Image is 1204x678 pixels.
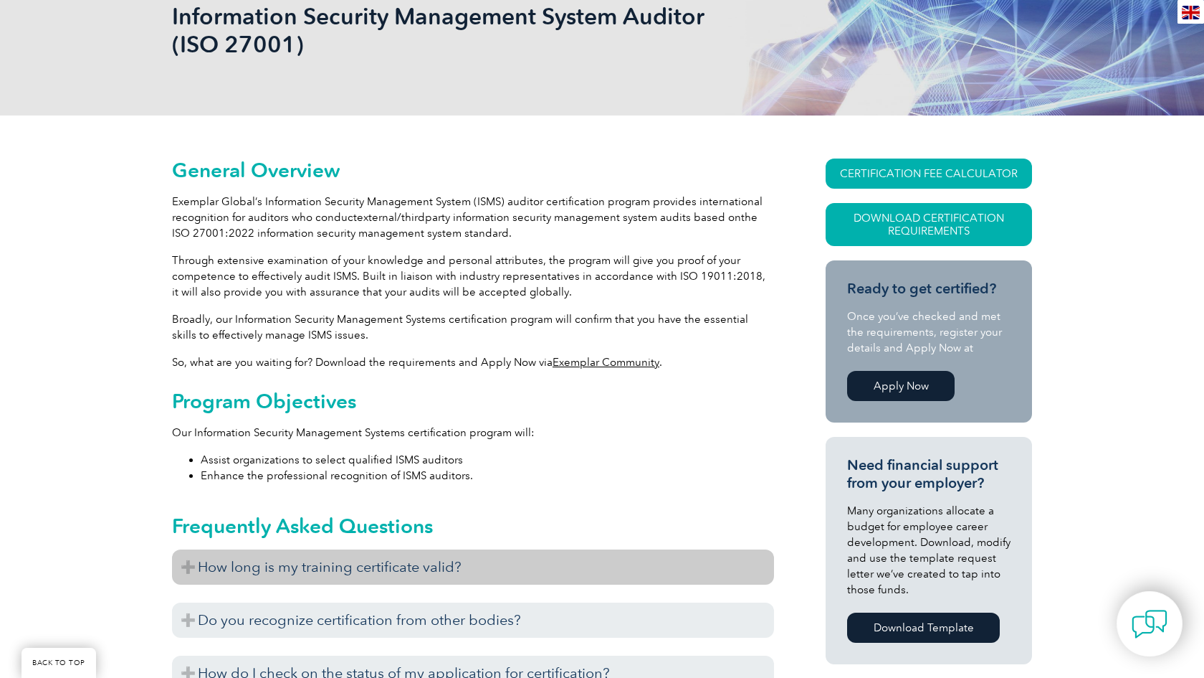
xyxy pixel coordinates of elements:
a: Download Template [847,613,1000,643]
h3: How long is my training certificate valid? [172,550,774,585]
li: Enhance the professional recognition of ISMS auditors. [201,468,774,484]
a: CERTIFICATION FEE CALCULATOR [826,159,1032,189]
img: en [1182,6,1200,19]
h2: General Overview [172,159,774,182]
p: So, what are you waiting for? Download the requirements and Apply Now via . [172,354,774,370]
p: Our Information Security Management Systems certification program will: [172,425,774,441]
a: BACK TO TOP [21,648,96,678]
p: Through extensive examination of your knowledge and personal attributes, the program will give yo... [172,253,774,300]
h2: Frequently Asked Questions [172,514,774,537]
h1: Information Security Management System Auditor (ISO 27001) [172,2,722,58]
span: party information security management system audits based on [425,211,741,224]
img: contact-chat.png [1132,606,1167,642]
h3: Need financial support from your employer? [847,456,1010,492]
li: Assist organizations to select qualified ISMS auditors [201,452,774,468]
a: Apply Now [847,371,955,401]
a: Exemplar Community [553,356,659,369]
p: Exemplar Global’s Information Security Management System (ISMS) auditor certification program pro... [172,194,774,241]
a: Download Certification Requirements [826,203,1032,246]
h3: Ready to get certified? [847,280,1010,298]
p: Many organizations allocate a budget for employee career development. Download, modify and use th... [847,503,1010,598]
p: Broadly, our Information Security Management Systems certification program will confirm that you ... [172,311,774,343]
p: Once you’ve checked and met the requirements, register your details and Apply Now at [847,309,1010,356]
h2: Program Objectives [172,390,774,413]
span: external/third [357,211,425,224]
h3: Do you recognize certification from other bodies? [172,603,774,638]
